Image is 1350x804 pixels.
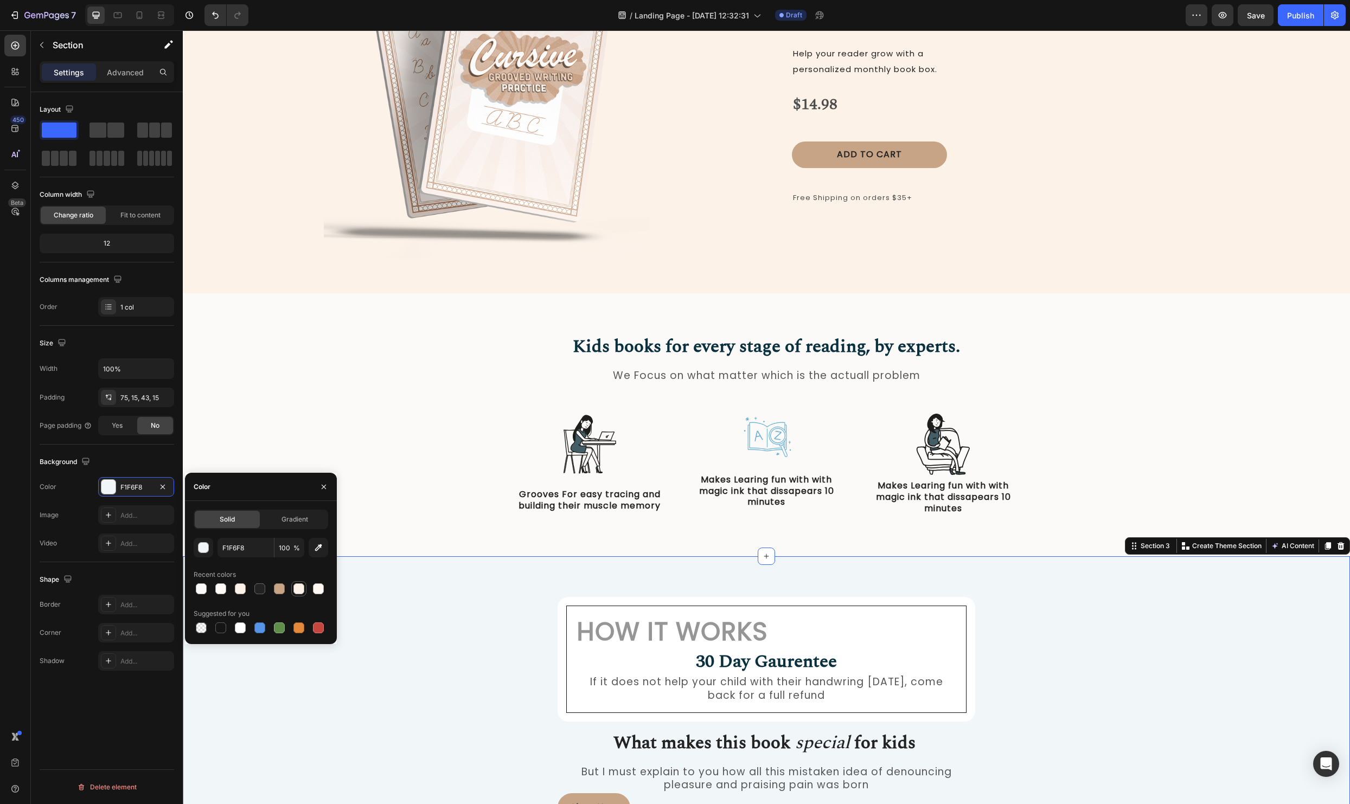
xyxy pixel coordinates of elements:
div: Corner [40,628,61,638]
div: Recent colors [194,570,236,580]
h2: Kids books for every stage of reading, by experts. [375,304,792,329]
img: gempages_545436523269456928-2c1db874-fecd-4487-b356-9ddb7b386d8d.png [548,379,619,434]
div: Page padding [40,421,92,430]
span: Landing Page - [DATE] 12:32:31 [635,10,749,21]
h2: 30 Day Gaurentee [393,619,775,644]
span: Yes [112,421,123,430]
div: Color [194,482,210,492]
span: Solid [220,514,235,524]
div: Columns management [40,273,124,287]
img: gempages_432750572815254551-cef15508-29ea-4645-b04a-0a269992454f.svg [725,379,796,449]
div: Shadow [40,656,65,666]
div: Undo/Redo [204,4,248,26]
strong: What makes this book [431,699,608,726]
p: Advanced [107,67,144,78]
iframe: Design area [183,30,1350,804]
button: Delete element [40,779,174,796]
p: Makes Learing fun with with magic ink that dissapears 10 minutes [688,450,833,484]
div: F1F6F8 [120,483,152,492]
div: Shape [40,573,74,587]
p: Makes Learing fun with with magic ink that dissapears 10 minutes [511,444,656,478]
div: Video [40,538,57,548]
div: 1 col [120,303,171,312]
button: Save [1238,4,1274,26]
p: Settings [54,67,84,78]
div: 12 [42,236,172,251]
button: 7 [4,4,81,26]
i: special [612,699,667,726]
p: 7 [71,9,76,22]
div: Add... [120,628,171,638]
div: Layout [40,102,76,117]
div: Background [40,455,92,469]
div: $14.98 [609,61,1135,89]
p: Shop Now [388,769,434,785]
span: % [293,543,300,553]
div: Add... [120,539,171,549]
div: Add to cart [654,119,719,130]
div: Color [40,482,56,492]
div: Size [40,336,68,351]
div: Section 3 [956,511,989,520]
div: Add... [120,600,171,610]
span: Gradient [281,514,308,524]
input: Auto [99,359,174,378]
div: Publish [1287,10,1314,21]
button: AI Content [1086,509,1134,522]
div: 450 [10,115,26,124]
div: Add... [120,511,171,520]
p: We Focus on what matter which is the actuall problem [376,339,791,352]
span: Help your reader grow with a [610,17,741,29]
div: Image [40,510,59,520]
div: Order [40,302,57,312]
button: <p>Shop Now</p> [375,763,447,792]
p: Section [53,38,142,52]
span: Fit to content [120,210,161,220]
p: Create Theme Section [1009,511,1079,520]
strong: for kids [671,699,733,726]
button: Publish [1278,4,1323,26]
div: Suggested for you [194,609,249,619]
span: Save [1247,11,1265,20]
div: Delete element [77,781,137,794]
span: personalized monthly book box. [610,33,754,44]
span: Change ratio [54,210,93,220]
button: Add to cart [609,111,764,138]
div: Add... [120,657,171,666]
img: gempages_432750572815254551-7c3837c7-0e4e-4648-81b2-6a3f1883d19c.svg [372,379,442,449]
div: Open Intercom Messenger [1313,751,1339,777]
h2: How it Works [393,584,775,619]
p: If it does not help your child with their handwring [DATE], come back for a full refund [394,645,773,672]
span: No [151,421,159,430]
p: But I must explain to you how all this mistaken idea of denouncing pleasure and praising pain was... [376,735,791,762]
div: 75, 15, 43, 15 [120,393,171,403]
p: Free Shipping on orders $35+ [610,161,1125,173]
div: Beta [8,198,26,207]
span: Draft [786,10,802,20]
div: Column width [40,188,97,202]
div: Width [40,364,57,374]
span: / [630,10,632,21]
div: Border [40,600,61,609]
input: Eg: FFFFFF [217,538,274,557]
p: Grooves For easy tracing and building their muscle memory [335,459,479,481]
div: Padding [40,393,65,402]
